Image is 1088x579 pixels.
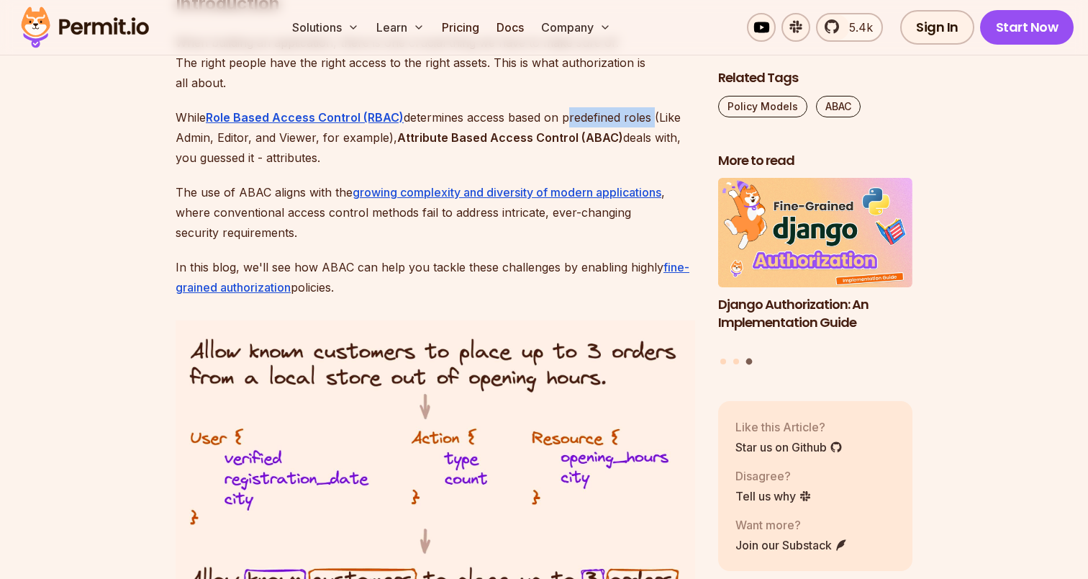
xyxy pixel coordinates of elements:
button: Company [535,13,617,42]
p: The use of ABAC aligns with the , where conventional access control methods fail to address intri... [176,182,695,243]
a: ABAC [816,96,861,117]
a: Sign In [900,10,974,45]
span: 5.4k [840,19,873,36]
a: Star us on Github [735,439,843,456]
button: Solutions [286,13,365,42]
p: Want more? [735,516,848,534]
h3: Django Authorization: An Implementation Guide [718,296,912,332]
img: Permit logo [14,3,155,52]
p: In this blog, we'll see how ABAC can help you tackle these challenges by enabling highly policies. [176,257,695,297]
a: Join our Substack [735,537,848,554]
div: Posts [718,179,912,367]
a: fine-grained authorization [176,260,689,295]
p: Like this Article? [735,418,843,436]
a: Docs [491,13,530,42]
p: When building an application, there is one crucial thing we have to make sure of: The right peopl... [176,32,695,93]
button: Go to slide 3 [745,359,752,365]
a: Role Based Access Control (RBAC) [206,110,404,125]
h2: Related Tags [718,69,912,87]
a: 5.4k [816,13,883,42]
button: Go to slide 2 [733,359,739,364]
button: Go to slide 1 [720,359,726,364]
button: Learn [371,13,430,42]
p: Disagree? [735,467,812,485]
a: Start Now [980,10,1074,45]
li: 3 of 3 [718,179,912,350]
a: Django Authorization: An Implementation GuideDjango Authorization: An Implementation Guide [718,179,912,350]
a: growing complexity and diversity of modern applications [353,185,661,199]
a: Tell us why [735,488,812,505]
p: While determines access based on predefined roles (Like Admin, Editor, and Viewer, for example), ... [176,107,695,168]
a: Pricing [436,13,485,42]
img: Django Authorization: An Implementation Guide [718,179,912,288]
strong: Attribute Based Access Control (ABAC) [397,130,623,145]
a: Policy Models [718,96,807,117]
h2: More to read [718,152,912,170]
